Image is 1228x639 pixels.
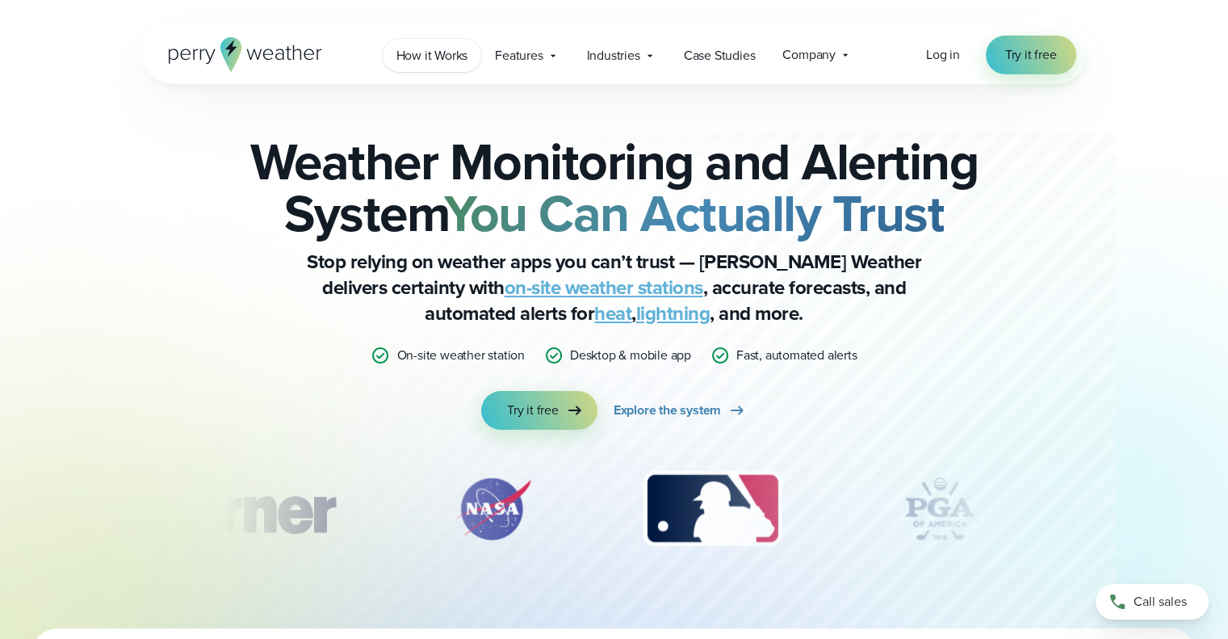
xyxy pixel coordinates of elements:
a: Try it free [986,36,1076,74]
p: Fast, automated alerts [736,346,857,365]
a: How it Works [383,39,482,72]
img: MLB.svg [627,469,798,549]
a: Log in [926,45,960,65]
div: 4 of 12 [875,469,1004,549]
p: On-site weather station [396,346,524,365]
div: 2 of 12 [437,469,550,549]
a: Explore the system [614,391,747,430]
span: Try it free [507,401,559,420]
span: Case Studies [684,46,756,65]
p: Stop relying on weather apps you can’t trust — [PERSON_NAME] Weather delivers certainty with , ac... [291,249,937,326]
strong: You Can Actually Trust [444,175,944,251]
p: Desktop & mobile app [570,346,691,365]
span: Call sales [1134,592,1187,612]
span: Log in [926,45,960,64]
a: heat [594,299,631,328]
img: PGA.svg [875,469,1004,549]
a: on-site weather stations [505,273,703,302]
span: Features [495,46,543,65]
img: Turner-Construction_1.svg [129,469,358,549]
a: Case Studies [670,39,769,72]
a: lightning [636,299,710,328]
div: slideshow [224,469,1005,557]
div: 3 of 12 [627,469,798,549]
a: Call sales [1096,584,1209,620]
span: How it Works [396,46,468,65]
span: Explore the system [614,401,721,420]
h2: Weather Monitoring and Alerting System [224,136,1005,239]
span: Industries [587,46,640,65]
div: 1 of 12 [129,469,358,549]
img: NASA.svg [437,469,550,549]
span: Try it free [1005,45,1057,65]
span: Company [782,45,836,65]
a: Try it free [481,391,597,430]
